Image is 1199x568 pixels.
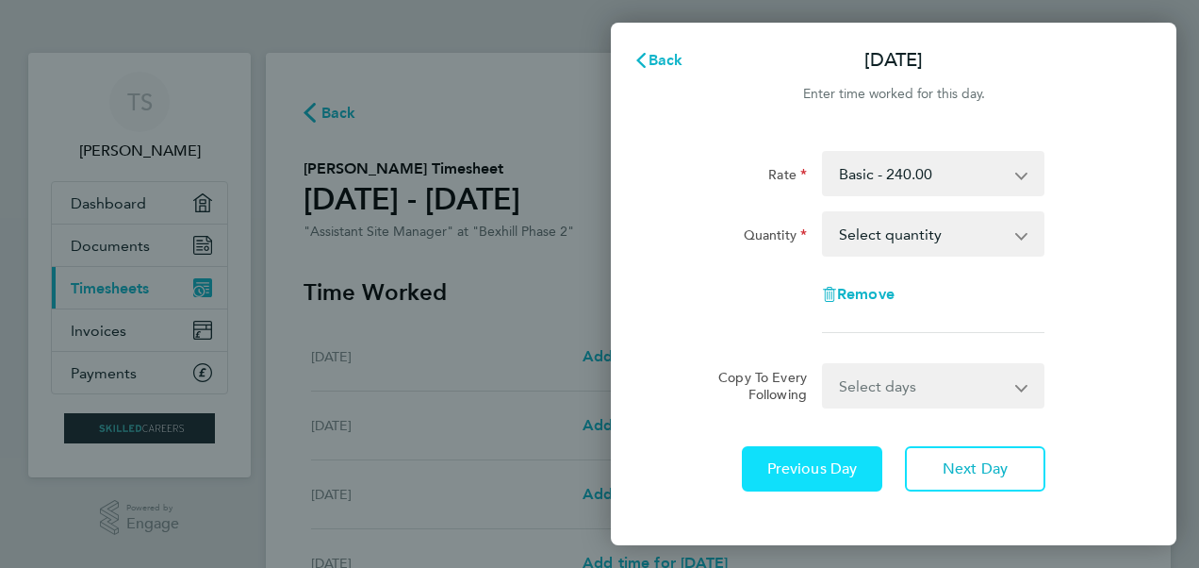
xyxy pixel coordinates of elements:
[742,446,882,492] button: Previous Day
[611,83,1176,106] div: Enter time worked for this day.
[864,47,923,74] p: [DATE]
[649,51,683,69] span: Back
[943,459,1008,478] span: Next Day
[615,42,702,79] button: Back
[767,459,858,478] span: Previous Day
[703,369,807,403] label: Copy To Every Following
[744,226,807,249] label: Quantity
[837,285,895,303] span: Remove
[905,446,1045,492] button: Next Day
[768,166,807,189] label: Rate
[822,287,895,302] button: Remove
